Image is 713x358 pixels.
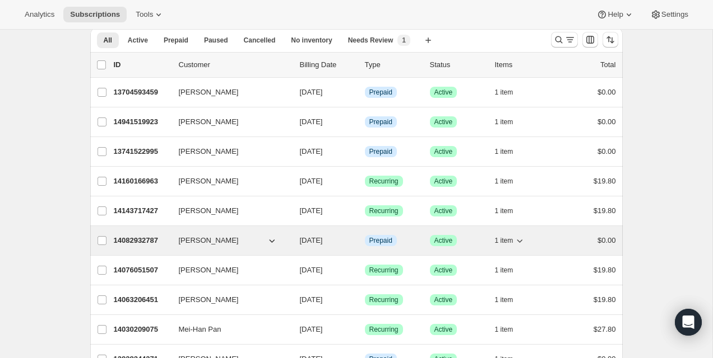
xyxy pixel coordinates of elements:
span: Recurring [369,206,399,215]
button: Customize table column order and visibility [582,32,598,48]
span: [DATE] [300,236,323,244]
div: 14143717427[PERSON_NAME][DATE]SuccessRecurringSuccessActive1 item$19.80 [114,203,616,219]
div: Items [495,59,551,70]
div: 14941519923[PERSON_NAME][DATE]InfoPrepaidSuccessActive1 item$0.00 [114,114,616,130]
button: Settings [643,7,695,22]
button: Help [590,7,641,22]
span: 1 item [495,117,513,126]
span: Active [434,147,453,156]
span: [DATE] [300,206,323,215]
button: Create new view [419,32,437,48]
div: 14030209075Mei-Han Pan[DATE]SuccessRecurringSuccessActive1 item$27.80 [114,322,616,337]
span: Prepaid [369,147,392,156]
span: Paused [204,36,228,45]
span: Settings [661,10,688,19]
span: Prepaid [369,117,392,126]
p: Customer [179,59,291,70]
button: [PERSON_NAME] [172,261,284,279]
div: 14160166963[PERSON_NAME][DATE]SuccessRecurringSuccessActive1 item$19.80 [114,173,616,189]
div: Type [365,59,421,70]
span: Prepaid [369,88,392,97]
div: Open Intercom Messenger [675,309,702,336]
span: Active [434,266,453,275]
span: Active [434,117,453,126]
span: $0.00 [598,147,616,156]
div: 14082932787[PERSON_NAME][DATE]InfoPrepaidSuccessActive1 item$0.00 [114,233,616,248]
div: 13704593459[PERSON_NAME][DATE]InfoPrepaidSuccessActive1 item$0.00 [114,84,616,100]
p: 14063206451 [114,294,170,305]
span: [DATE] [300,177,323,185]
p: 13741522995 [114,146,170,157]
button: [PERSON_NAME] [172,83,284,101]
span: Active [434,325,453,334]
span: Recurring [369,177,399,186]
span: [DATE] [300,117,323,126]
span: [DATE] [300,325,323,333]
span: Recurring [369,295,399,304]
span: Active [434,177,453,186]
button: Search and filter results [551,32,578,48]
button: Mei-Han Pan [172,321,284,338]
div: 14076051507[PERSON_NAME][DATE]SuccessRecurringSuccessActive1 item$19.80 [114,262,616,278]
button: 1 item [495,203,526,219]
span: Recurring [369,325,399,334]
button: Analytics [18,7,61,22]
span: 1 item [495,206,513,215]
span: $19.80 [594,206,616,215]
span: [PERSON_NAME] [179,146,239,157]
span: $0.00 [598,88,616,96]
button: 1 item [495,233,526,248]
button: [PERSON_NAME] [172,232,284,249]
span: 1 item [495,295,513,304]
span: 1 item [495,325,513,334]
span: [DATE] [300,295,323,304]
span: Subscriptions [70,10,120,19]
span: [PERSON_NAME] [179,235,239,246]
span: Analytics [25,10,54,19]
button: [PERSON_NAME] [172,143,284,161]
span: Active [434,295,453,304]
span: Active [434,206,453,215]
button: Tools [129,7,171,22]
p: 14143717427 [114,205,170,216]
span: Recurring [369,266,399,275]
button: 1 item [495,114,526,130]
span: [PERSON_NAME] [179,265,239,276]
p: Status [430,59,486,70]
button: [PERSON_NAME] [172,291,284,309]
button: Subscriptions [63,7,127,22]
span: [PERSON_NAME] [179,205,239,216]
div: 14063206451[PERSON_NAME][DATE]SuccessRecurringSuccessActive1 item$19.80 [114,292,616,308]
p: 13704593459 [114,87,170,98]
span: [DATE] [300,88,323,96]
span: [DATE] [300,147,323,156]
button: 1 item [495,173,526,189]
span: Prepaid [369,236,392,245]
span: Mei-Han Pan [179,324,221,335]
span: Prepaid [164,36,188,45]
span: Needs Review [348,36,393,45]
button: [PERSON_NAME] [172,202,284,220]
span: All [104,36,112,45]
span: Active [434,236,453,245]
span: 1 item [495,147,513,156]
span: $27.80 [594,325,616,333]
button: 1 item [495,84,526,100]
span: No inventory [291,36,332,45]
span: $19.80 [594,266,616,274]
div: IDCustomerBilling DateTypeStatusItemsTotal [114,59,616,70]
button: Sort the results [603,32,618,48]
span: [PERSON_NAME] [179,87,239,98]
span: 1 [402,36,406,45]
p: 14076051507 [114,265,170,276]
span: 1 item [495,236,513,245]
span: Tools [136,10,153,19]
button: 1 item [495,322,526,337]
span: [PERSON_NAME] [179,176,239,187]
p: 14941519923 [114,116,170,128]
p: 14082932787 [114,235,170,246]
p: Total [600,59,615,70]
span: 1 item [495,88,513,97]
button: [PERSON_NAME] [172,172,284,190]
p: Billing Date [300,59,356,70]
